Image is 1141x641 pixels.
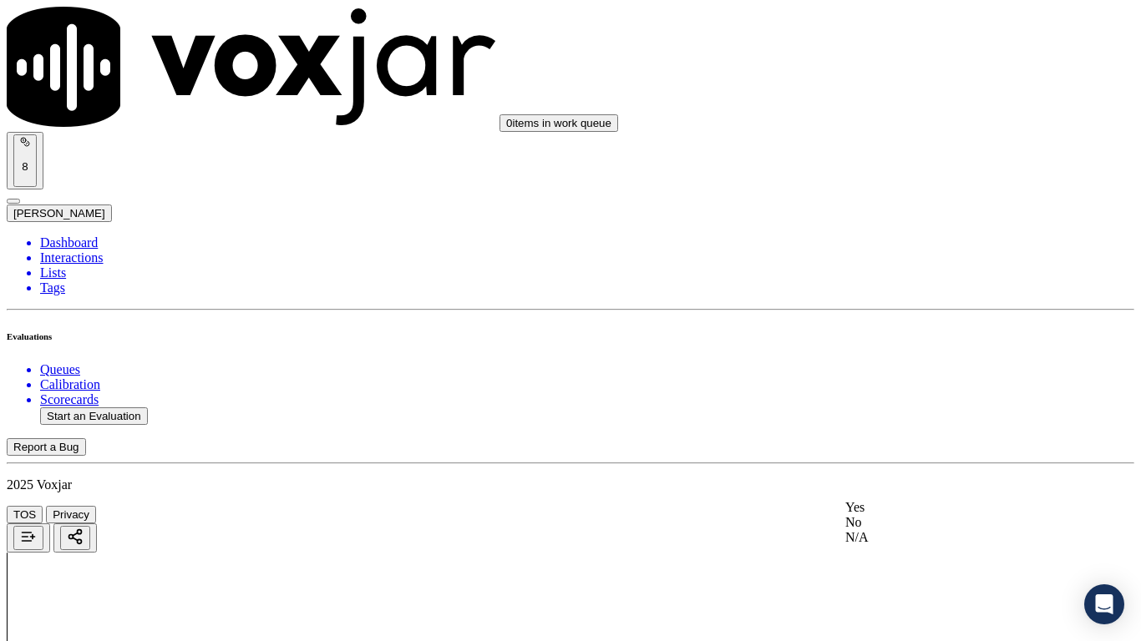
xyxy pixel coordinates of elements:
[845,515,1057,530] div: No
[845,530,1057,545] div: N/A
[845,500,1057,515] div: Yes
[7,438,86,456] button: Report a Bug
[40,250,1134,265] a: Interactions
[7,204,112,222] button: [PERSON_NAME]
[13,207,105,220] span: [PERSON_NAME]
[500,114,618,132] button: 0items in work queue
[7,477,1134,492] p: 2025 Voxjar
[40,362,1134,377] a: Queues
[7,331,1134,341] h6: Evaluations
[40,407,148,425] button: Start an Evaluation
[7,506,43,523] button: TOS
[20,160,30,173] p: 8
[7,132,43,189] button: 8
[13,134,37,187] button: 8
[1084,584,1124,624] div: Open Intercom Messenger
[7,7,496,127] img: voxjar logo
[40,280,1134,295] a: Tags
[40,377,1134,392] a: Calibration
[46,506,96,523] button: Privacy
[40,235,1134,250] a: Dashboard
[40,392,1134,407] a: Scorecards
[40,265,1134,280] a: Lists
